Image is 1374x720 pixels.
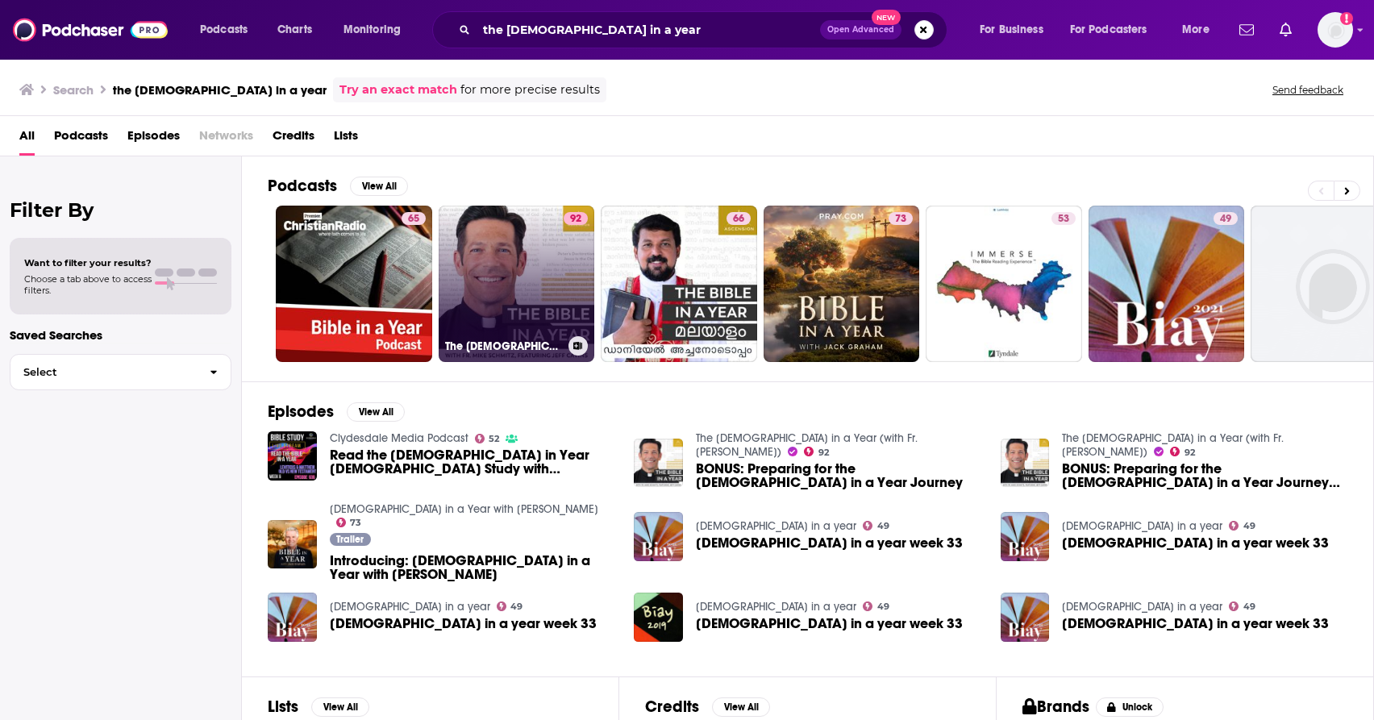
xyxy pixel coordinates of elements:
img: Bible in a year week 33 [634,512,683,561]
a: Try an exact match [339,81,457,99]
a: Bible in a year [696,519,856,533]
a: Podcasts [54,123,108,156]
span: Credits [273,123,314,156]
a: 53 [926,206,1082,362]
span: BONUS: Preparing for the [DEMOGRAPHIC_DATA] in a Year Journey [696,462,981,489]
button: Open AdvancedNew [820,20,901,40]
button: View All [311,697,369,717]
span: For Business [980,19,1043,41]
p: Saved Searches [10,327,231,343]
a: Bible in a year week 33 [1062,536,1329,550]
span: 49 [877,603,889,610]
h2: Credits [645,697,699,717]
a: 49 [1229,601,1255,611]
a: CreditsView All [645,697,770,717]
a: Bible in a year week 33 [1062,617,1329,631]
a: 92 [1170,447,1195,456]
span: For Podcasters [1070,19,1147,41]
a: ListsView All [268,697,369,717]
h2: Episodes [268,402,334,422]
span: 92 [818,449,829,456]
a: 49 [863,601,889,611]
span: 49 [1243,603,1255,610]
a: 73 [889,212,913,225]
a: Bible in a year [1062,519,1222,533]
h2: Podcasts [268,176,337,196]
span: Networks [199,123,253,156]
a: The Bible in a Year (with Fr. Mike Schmitz) [696,431,918,459]
a: Show notifications dropdown [1233,16,1260,44]
span: Read the [DEMOGRAPHIC_DATA] in Year [DEMOGRAPHIC_DATA] Study with Clydesdale Media - [DEMOGRAPHIC... [330,448,615,476]
a: Bible in a year week 33 [1001,512,1050,561]
span: Monitoring [343,19,401,41]
a: BONUS: Preparing for the Bible in a Year Journey [634,439,683,488]
h3: The [DEMOGRAPHIC_DATA] in a Year (with Fr. [PERSON_NAME]) [445,339,562,353]
span: Lists [334,123,358,156]
button: open menu [332,17,422,43]
a: 65 [276,206,432,362]
img: Bible in a year week 33 [268,593,317,642]
a: Show notifications dropdown [1273,16,1298,44]
span: 92 [570,211,581,227]
a: Bible in a Year with Jack Graham [330,502,598,516]
a: Introducing: Bible in a Year with Jack Graham [330,554,615,581]
button: open menu [968,17,1064,43]
a: 66 [601,206,757,362]
img: User Profile [1318,12,1353,48]
a: 92The [DEMOGRAPHIC_DATA] in a Year (with Fr. [PERSON_NAME]) [439,206,595,362]
span: Charts [277,19,312,41]
a: 73 [336,518,362,527]
a: Bible in a year [696,600,856,614]
a: All [19,123,35,156]
a: 92 [564,212,588,225]
button: open menu [1171,17,1230,43]
span: Introducing: [DEMOGRAPHIC_DATA] in a Year with [PERSON_NAME] [330,554,615,581]
a: The Bible in a Year (with Fr. Mike Schmitz) [1062,431,1284,459]
span: More [1182,19,1210,41]
button: Select [10,354,231,390]
button: open menu [1060,17,1171,43]
span: New [872,10,901,25]
a: BONUS: Preparing for the Bible in a Year Journey (2023) [1062,462,1347,489]
a: Introducing: Bible in a Year with Jack Graham [268,520,317,569]
a: 73 [764,206,920,362]
span: [DEMOGRAPHIC_DATA] in a year week 33 [330,617,597,631]
a: 52 [475,434,500,443]
img: Bible in a year week 33 [1001,593,1050,642]
a: 49 [497,601,523,611]
a: 49 [1229,521,1255,531]
a: 53 [1051,212,1076,225]
a: Charts [267,17,322,43]
span: [DEMOGRAPHIC_DATA] in a year week 33 [1062,536,1329,550]
span: 73 [350,519,361,526]
a: Bible in a year [330,600,490,614]
span: Episodes [127,123,180,156]
h2: Lists [268,697,298,717]
a: 49 [1089,206,1245,362]
a: BONUS: Preparing for the Bible in a Year Journey [696,462,981,489]
a: Read the Bible in Year Bible Study with Clydesdale Media - Leviticus & Matthew [330,448,615,476]
a: Clydesdale Media Podcast [330,431,468,445]
span: 49 [1220,211,1231,227]
a: PodcastsView All [268,176,408,196]
span: 49 [510,603,523,610]
input: Search podcasts, credits, & more... [477,17,820,43]
a: Bible in a year [1062,600,1222,614]
a: Bible in a year week 33 [696,617,963,631]
span: Select [10,367,197,377]
a: Read the Bible in Year Bible Study with Clydesdale Media - Leviticus & Matthew [268,431,317,481]
span: 73 [895,211,906,227]
span: BONUS: Preparing for the [DEMOGRAPHIC_DATA] in a Year Journey (2023) [1062,462,1347,489]
h3: the [DEMOGRAPHIC_DATA] in a year [113,82,327,98]
h2: Brands [1022,697,1089,717]
span: [DEMOGRAPHIC_DATA] in a year week 33 [696,536,963,550]
button: Send feedback [1268,83,1348,97]
div: Search podcasts, credits, & more... [448,11,963,48]
button: Unlock [1096,697,1164,717]
span: 53 [1058,211,1069,227]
